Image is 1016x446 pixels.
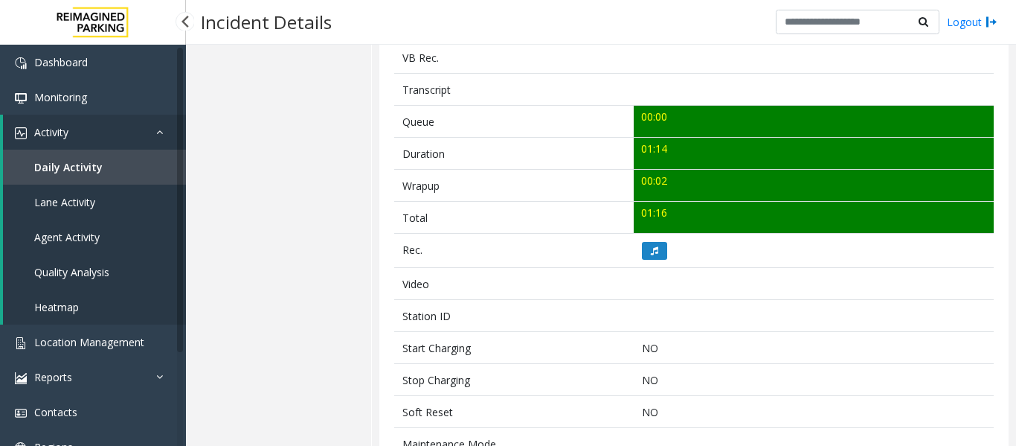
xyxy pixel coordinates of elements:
[34,370,72,384] span: Reports
[15,407,27,419] img: 'icon'
[34,125,68,139] span: Activity
[34,230,100,244] span: Agent Activity
[642,404,986,420] p: NO
[3,290,186,325] a: Heatmap
[394,74,634,106] td: Transcript
[34,265,109,279] span: Quality Analysis
[34,405,77,419] span: Contacts
[34,335,144,349] span: Location Management
[947,14,997,30] a: Logout
[3,150,186,185] a: Daily Activity
[634,170,994,202] td: 00:02
[394,106,634,138] td: Queue
[634,138,994,170] td: 01:14
[394,364,634,396] td: Stop Charging
[15,127,27,139] img: 'icon'
[634,202,994,234] td: 01:16
[394,268,634,300] td: Video
[34,300,79,314] span: Heatmap
[3,220,186,255] a: Agent Activity
[34,160,103,174] span: Daily Activity
[3,185,186,220] a: Lane Activity
[394,300,634,332] td: Station ID
[15,57,27,69] img: 'icon'
[34,55,88,69] span: Dashboard
[34,195,95,209] span: Lane Activity
[394,42,634,74] td: VB Rec.
[3,115,186,150] a: Activity
[394,202,634,234] td: Total
[642,340,986,356] p: NO
[394,332,634,364] td: Start Charging
[394,138,634,170] td: Duration
[642,372,986,388] p: NO
[193,4,339,40] h3: Incident Details
[15,372,27,384] img: 'icon'
[394,234,634,268] td: Rec.
[15,92,27,104] img: 'icon'
[34,90,87,104] span: Monitoring
[3,255,186,290] a: Quality Analysis
[634,106,994,138] td: 00:00
[394,396,634,428] td: Soft Reset
[15,337,27,349] img: 'icon'
[986,14,997,30] img: logout
[394,170,634,202] td: Wrapup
